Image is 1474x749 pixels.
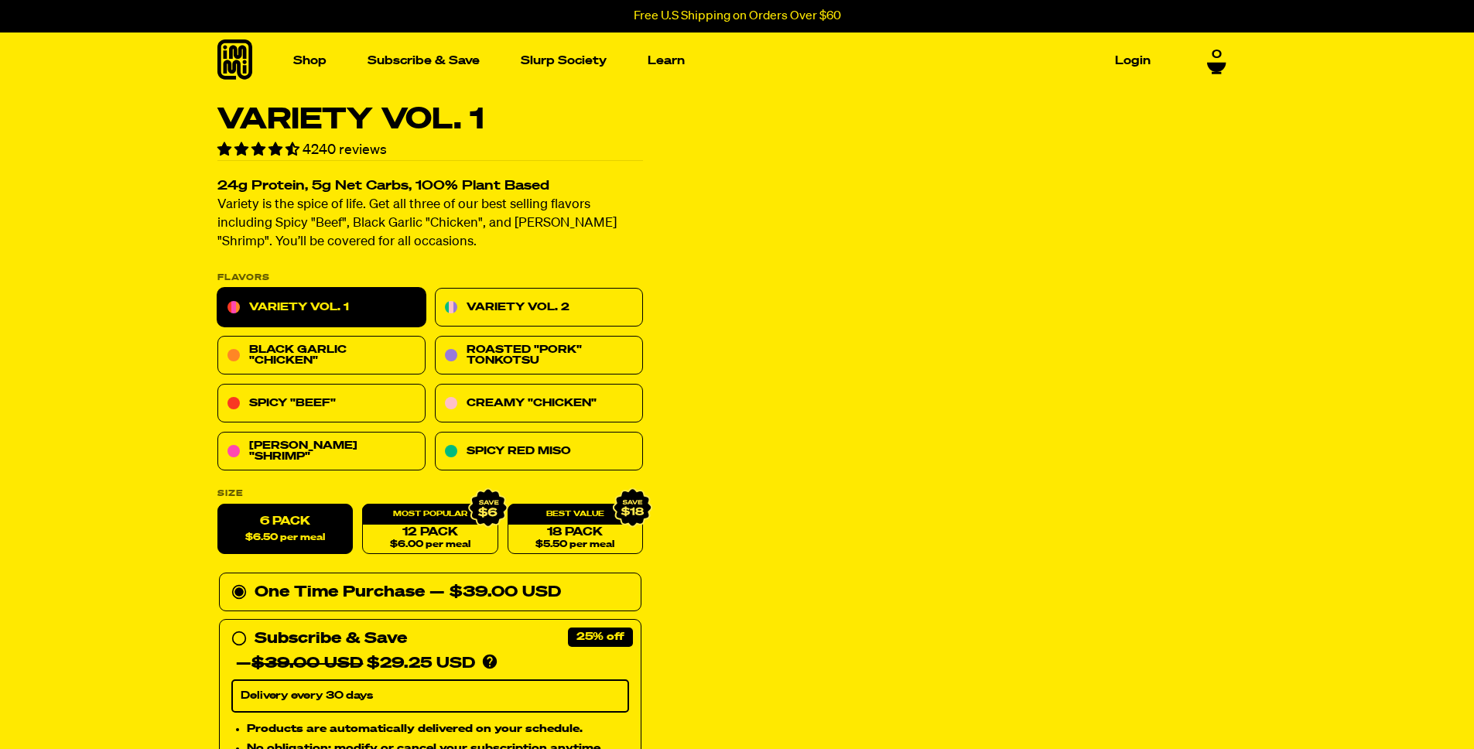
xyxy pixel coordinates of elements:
a: Roasted "Pork" Tonkotsu [435,337,643,375]
label: 6 Pack [217,504,353,555]
a: 12 Pack$6.00 per meal [362,504,498,555]
a: Variety Vol. 1 [217,289,426,327]
a: Spicy Red Miso [435,433,643,471]
del: $39.00 USD [251,656,363,672]
span: 0 [1212,45,1222,59]
span: $6.00 per meal [389,540,470,550]
a: Spicy "Beef" [217,385,426,423]
nav: Main navigation [287,32,1157,89]
a: Shop [287,49,333,73]
a: 18 Pack$5.50 per meal [507,504,642,555]
span: 4.55 stars [217,143,303,157]
a: Login [1109,49,1157,73]
li: Products are automatically delivered on your schedule. [247,720,629,737]
p: Flavors [217,274,643,282]
div: One Time Purchase [231,580,629,605]
div: — $29.25 USD [236,652,475,676]
span: 4240 reviews [303,143,387,157]
p: Variety is the spice of life. Get all three of our best selling flavors including Spicy "Beef", B... [217,197,643,252]
h2: 24g Protein, 5g Net Carbs, 100% Plant Based [217,180,643,193]
a: Subscribe & Save [361,49,486,73]
a: Slurp Society [515,49,613,73]
a: Variety Vol. 2 [435,289,643,327]
a: Creamy "Chicken" [435,385,643,423]
div: Subscribe & Save [255,627,407,652]
a: Learn [641,49,691,73]
a: 0 [1207,45,1226,71]
span: $6.50 per meal [245,533,325,543]
label: Size [217,490,643,498]
div: — $39.00 USD [429,580,561,605]
h1: Variety Vol. 1 [217,105,643,135]
span: $5.50 per meal [535,540,614,550]
select: Subscribe & Save —$39.00 USD$29.25 USD Products are automatically delivered on your schedule. No ... [231,680,629,713]
a: [PERSON_NAME] "Shrimp" [217,433,426,471]
p: Free U.S Shipping on Orders Over $60 [634,9,841,23]
a: Black Garlic "Chicken" [217,337,426,375]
